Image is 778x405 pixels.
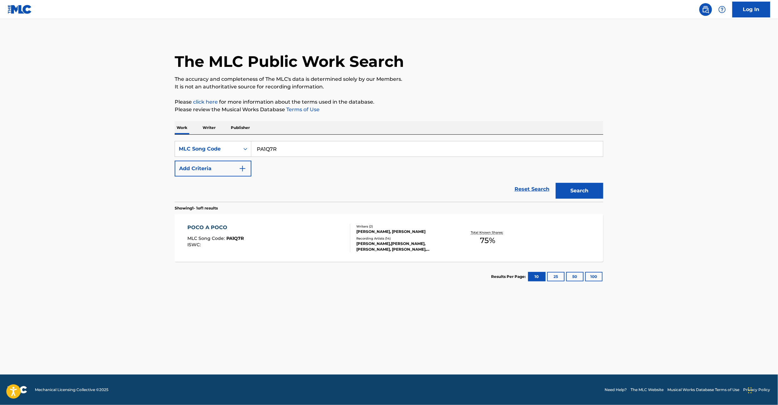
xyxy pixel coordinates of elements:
[175,205,218,211] p: Showing 1 - 1 of 1 results
[201,121,217,134] p: Writer
[8,386,27,394] img: logo
[175,98,603,106] p: Please for more information about the terms used in the database.
[356,241,452,252] div: [PERSON_NAME],[PERSON_NAME], [PERSON_NAME], [PERSON_NAME], [PERSON_NAME] & DELIC, [PERSON_NAME], ...
[188,224,244,231] div: POCO A POCO
[356,224,452,229] div: Writers ( 2 )
[175,52,404,71] h1: The MLC Public Work Search
[631,387,664,393] a: The MLC Website
[356,236,452,241] div: Recording Artists ( 14 )
[605,387,627,393] a: Need Help?
[566,272,584,281] button: 50
[716,3,729,16] div: Help
[668,387,740,393] a: Musical Works Database Terms of Use
[175,141,603,202] form: Search Form
[743,387,770,393] a: Privacy Policy
[175,161,251,177] button: Add Criteria
[699,3,712,16] a: Public Search
[175,83,603,91] p: It is not an authoritative source for recording information.
[229,121,252,134] p: Publisher
[175,214,603,262] a: POCO A POCOMLC Song Code:PA1Q7RISWC:Writers (2)[PERSON_NAME], [PERSON_NAME]Recording Artists (14)...
[511,182,553,196] a: Reset Search
[188,242,203,248] span: ISWC :
[35,387,108,393] span: Mechanical Licensing Collective © 2025
[239,165,246,172] img: 9d2ae6d4665cec9f34b9.svg
[491,274,527,280] p: Results Per Page:
[179,145,236,153] div: MLC Song Code
[547,272,565,281] button: 25
[732,2,770,17] a: Log In
[175,106,603,113] p: Please review the Musical Works Database
[528,272,546,281] button: 10
[471,230,505,235] p: Total Known Shares:
[748,381,752,400] div: Drag
[285,106,320,113] a: Terms of Use
[193,99,218,105] a: click here
[480,235,496,246] span: 75 %
[8,5,32,14] img: MLC Logo
[556,183,603,199] button: Search
[188,235,227,241] span: MLC Song Code :
[585,272,603,281] button: 100
[175,75,603,83] p: The accuracy and completeness of The MLC's data is determined solely by our Members.
[227,235,244,241] span: PA1Q7R
[702,6,710,13] img: search
[746,375,778,405] iframe: Chat Widget
[175,121,189,134] p: Work
[356,229,452,235] div: [PERSON_NAME], [PERSON_NAME]
[718,6,726,13] img: help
